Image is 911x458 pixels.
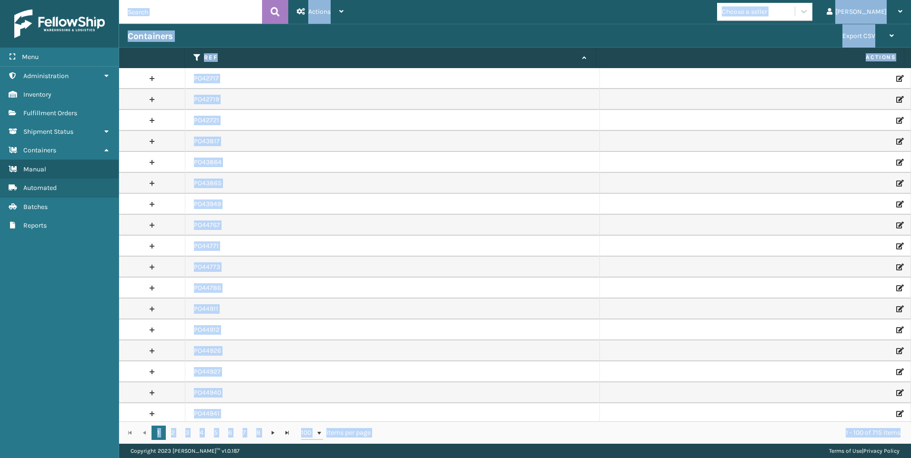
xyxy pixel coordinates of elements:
a: 7 [237,426,252,440]
a: Terms of Use [829,448,862,454]
span: Go to the next page [269,429,277,437]
a: 2 [166,426,180,440]
i: Edit [896,264,902,270]
a: PO44941 [194,409,220,418]
span: Actions [599,50,902,65]
i: Edit [896,138,902,145]
a: PO43864 [194,158,222,167]
i: Edit [896,410,902,417]
span: Go to the last page [283,429,291,437]
a: PO44912 [194,325,220,335]
div: | [829,444,900,458]
a: 1 [152,426,166,440]
a: 4 [194,426,209,440]
p: Copyright 2023 [PERSON_NAME]™ v 1.0.187 [131,444,240,458]
span: Actions [308,8,331,16]
span: Inventory [23,90,51,99]
span: Administration [23,72,69,80]
span: Automated [23,184,57,192]
a: 8 [252,426,266,440]
a: PO43949 [194,199,221,209]
a: PO44911 [194,304,218,314]
i: Edit [896,96,902,103]
h3: Containers [128,30,172,42]
a: PO44940 [194,388,221,398]
span: Menu [22,53,39,61]
a: 6 [223,426,237,440]
div: 1 - 100 of 715 items [384,428,901,438]
i: Edit [896,117,902,124]
i: Edit [896,159,902,166]
a: PO42717 [194,74,219,83]
span: Fulfillment Orders [23,109,77,117]
span: Export CSV [842,32,875,40]
i: Edit [896,75,902,82]
i: Edit [896,180,902,187]
a: PO44771 [194,241,219,251]
a: 3 [180,426,194,440]
a: PO44773 [194,262,220,272]
span: items per page [301,426,371,440]
a: PO44927 [194,367,221,377]
i: Edit [896,368,902,375]
i: Edit [896,327,902,333]
i: Edit [896,389,902,396]
a: PO42721 [194,116,219,125]
span: Batches [23,203,48,211]
i: Edit [896,348,902,354]
span: 100 [301,428,315,438]
a: Go to the next page [266,426,280,440]
a: PO44767 [194,220,220,230]
a: Go to the last page [280,426,294,440]
i: Edit [896,306,902,312]
i: Edit [896,222,902,229]
div: Choose a seller [722,7,767,17]
span: Containers [23,146,56,154]
a: Privacy Policy [863,448,900,454]
span: Reports [23,221,47,229]
a: 5 [209,426,223,440]
img: logo [14,10,105,38]
i: Edit [896,243,902,249]
span: Shipment Status [23,128,73,136]
a: PO42719 [194,95,219,104]
i: Edit [896,285,902,291]
span: Manual [23,165,46,173]
label: Ref [204,53,577,62]
i: Edit [896,201,902,208]
a: PO44786 [194,283,221,293]
a: PO43865 [194,179,222,188]
a: PO44926 [194,346,221,356]
a: PO43817 [194,137,220,146]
